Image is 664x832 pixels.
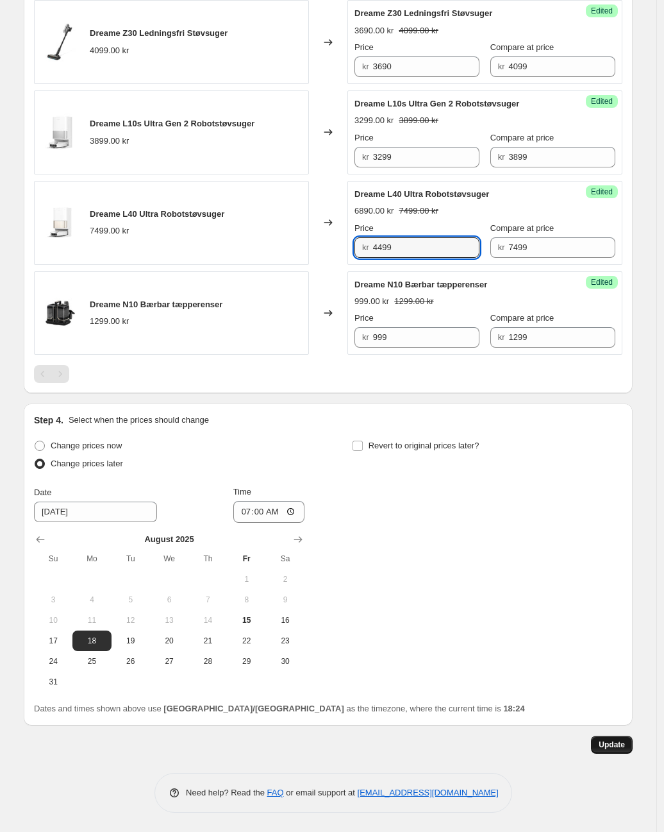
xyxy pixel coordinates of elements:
span: Dreame L40 Ultra Robotstøvsuger [354,189,489,199]
span: Change prices now [51,441,122,450]
img: WideAngle-Multi-SurfaceBrush_-_V_80x.jpg [41,23,79,62]
span: Price [354,313,374,323]
span: 22 [233,636,261,646]
span: kr [498,152,505,162]
span: 11 [78,615,106,625]
span: We [155,554,183,564]
b: 18:24 [503,704,524,713]
span: Su [39,554,67,564]
span: 5 [117,595,145,605]
button: Wednesday August 27 2025 [150,651,188,672]
button: Today Friday August 15 2025 [228,610,266,631]
span: 15 [233,615,261,625]
span: 30 [271,656,299,666]
span: Dreame N10 Bærbar tæpperenser [354,280,487,289]
span: Price [354,133,374,142]
span: 14 [194,615,222,625]
span: 3 [39,595,67,605]
nav: Pagination [34,365,69,383]
span: 21 [194,636,222,646]
th: Friday [228,548,266,569]
span: 20 [155,636,183,646]
button: Sunday August 31 2025 [34,672,72,692]
b: [GEOGRAPHIC_DATA]/[GEOGRAPHIC_DATA] [163,704,344,713]
button: Show next month, September 2025 [289,531,307,548]
div: 999.00 kr [354,295,389,308]
span: 27 [155,656,183,666]
a: [EMAIL_ADDRESS][DOMAIN_NAME] [358,788,499,797]
span: 12 [117,615,145,625]
span: Dreame Z30 Ledningsfri Støvsuger [354,8,492,18]
th: Tuesday [112,548,150,569]
span: 7 [194,595,222,605]
button: Monday August 11 2025 [72,610,111,631]
div: 6890.00 kr [354,205,394,217]
button: Sunday August 10 2025 [34,610,72,631]
span: Price [354,223,374,233]
button: Friday August 22 2025 [228,631,266,651]
button: Tuesday August 5 2025 [112,590,150,610]
p: Select when the prices should change [69,414,209,427]
span: 18 [78,636,106,646]
span: Compare at price [490,42,554,52]
span: Compare at price [490,133,554,142]
div: 3899.00 kr [90,135,129,148]
span: Edited [591,187,613,197]
button: Thursday August 14 2025 [188,610,227,631]
strike: 1299.00 kr [394,295,433,308]
span: 19 [117,636,145,646]
span: 1 [233,574,261,584]
span: 29 [233,656,261,666]
span: 16 [271,615,299,625]
h2: Step 4. [34,414,63,427]
span: kr [362,62,369,71]
span: Th [194,554,222,564]
button: Update [591,736,633,754]
input: 12:00 [233,501,305,523]
span: Time [233,487,251,497]
span: Edited [591,277,613,287]
span: Dreame N10 Bærbar tæpperenser [90,300,222,309]
span: Date [34,488,51,497]
th: Saturday [266,548,304,569]
span: Revert to original prices later? [369,441,479,450]
div: 3299.00 kr [354,114,394,127]
span: kr [498,62,505,71]
span: Price [354,42,374,52]
button: Tuesday August 19 2025 [112,631,150,651]
button: Sunday August 3 2025 [34,590,72,610]
span: Dreame L10s Ultra Gen 2 Robotstøvsuger [90,119,254,128]
span: Dreame L40 Ultra Robotstøvsuger [90,209,224,219]
span: Fr [233,554,261,564]
span: or email support at [284,788,358,797]
button: Tuesday August 26 2025 [112,651,150,672]
strike: 3899.00 kr [399,114,438,127]
button: Monday August 18 2025 [72,631,111,651]
img: N10PortableCarpetSpotCleaner_80x.jpg [41,294,79,332]
span: 9 [271,595,299,605]
span: Sa [271,554,299,564]
span: Dreame Z30 Ledningsfri Støvsuger [90,28,228,38]
button: Wednesday August 13 2025 [150,610,188,631]
span: 24 [39,656,67,666]
span: 28 [194,656,222,666]
span: 17 [39,636,67,646]
button: Saturday August 23 2025 [266,631,304,651]
a: FAQ [267,788,284,797]
span: Need help? Read the [186,788,267,797]
button: Thursday August 28 2025 [188,651,227,672]
button: Friday August 1 2025 [228,569,266,590]
span: Compare at price [490,223,554,233]
button: Sunday August 24 2025 [34,651,72,672]
img: Total-Right-_-_01_6c2d315e-0e64-47fb-8171-2ac596462fcd_80x.jpg [41,203,79,242]
button: Wednesday August 20 2025 [150,631,188,651]
span: 4 [78,595,106,605]
button: Thursday August 21 2025 [188,631,227,651]
span: 10 [39,615,67,625]
th: Monday [72,548,111,569]
div: 4099.00 kr [90,44,129,57]
span: 23 [271,636,299,646]
button: Tuesday August 12 2025 [112,610,150,631]
button: Friday August 8 2025 [228,590,266,610]
span: 31 [39,677,67,687]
